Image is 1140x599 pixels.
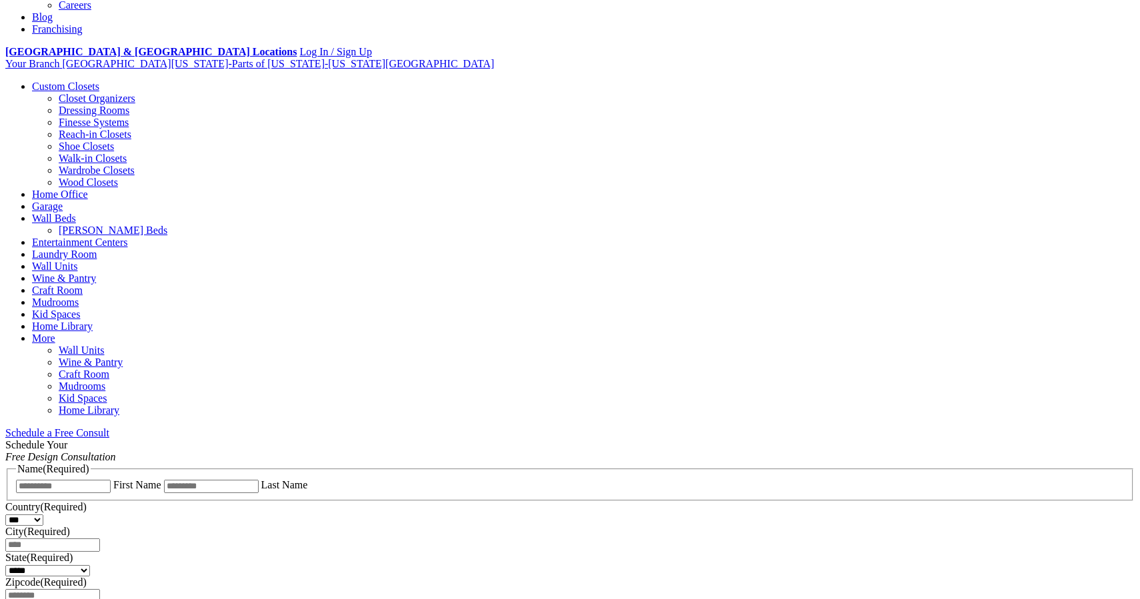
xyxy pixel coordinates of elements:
span: Schedule Your [5,439,116,462]
span: (Required) [43,463,89,474]
a: Garage [32,201,63,212]
a: Wardrobe Closets [59,165,135,176]
a: Kid Spaces [59,392,107,404]
a: Craft Room [32,285,83,296]
a: Custom Closets [32,81,99,92]
a: Finesse Systems [59,117,129,128]
a: Wine & Pantry [32,273,96,284]
a: Closet Organizers [59,93,135,104]
a: Laundry Room [32,249,97,260]
a: More menu text will display only on big screen [32,332,55,344]
a: Dressing Rooms [59,105,129,116]
label: Country [5,501,87,512]
label: First Name [113,479,161,490]
a: Home Office [32,189,88,200]
a: Shoe Closets [59,141,114,152]
a: Craft Room [59,368,109,380]
label: State [5,552,73,563]
a: Walk-in Closets [59,153,127,164]
em: Free Design Consultation [5,451,116,462]
a: Wine & Pantry [59,356,123,368]
a: Blog [32,11,53,23]
a: Wall Beds [32,213,76,224]
a: Log In / Sign Up [299,46,371,57]
a: [GEOGRAPHIC_DATA] & [GEOGRAPHIC_DATA] Locations [5,46,297,57]
legend: Name [16,463,91,475]
a: Home Library [59,404,119,416]
a: Mudrooms [59,380,105,392]
span: (Required) [40,501,86,512]
a: Entertainment Centers [32,237,128,248]
span: Your Branch [5,58,59,69]
a: Your Branch [GEOGRAPHIC_DATA][US_STATE]-Parts of [US_STATE]-[US_STATE][GEOGRAPHIC_DATA] [5,58,494,69]
a: Reach-in Closets [59,129,131,140]
a: Franchising [32,23,83,35]
a: Home Library [32,320,93,332]
a: Wall Units [59,344,104,356]
label: Zipcode [5,576,87,588]
span: (Required) [40,576,86,588]
a: [PERSON_NAME] Beds [59,225,167,236]
a: Mudrooms [32,297,79,308]
a: Wall Units [32,261,77,272]
label: City [5,526,70,537]
span: (Required) [27,552,73,563]
a: Wood Closets [59,177,118,188]
label: Last Name [261,479,308,490]
span: [GEOGRAPHIC_DATA][US_STATE]-Parts of [US_STATE]-[US_STATE][GEOGRAPHIC_DATA] [62,58,494,69]
a: Schedule a Free Consult (opens a dropdown menu) [5,427,109,438]
a: Kid Spaces [32,308,80,320]
span: (Required) [24,526,70,537]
